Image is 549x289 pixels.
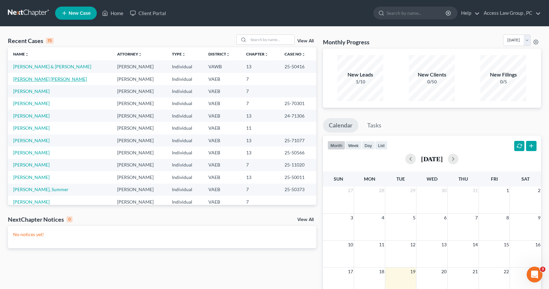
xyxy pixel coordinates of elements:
td: [PERSON_NAME] [112,159,167,171]
td: Individual [167,110,203,122]
a: [PERSON_NAME] & [PERSON_NAME] [13,64,91,69]
span: 15 [503,241,510,249]
span: 1 [506,187,510,194]
span: 7 [475,214,478,222]
span: 20 [441,268,447,276]
span: 9 [537,214,541,222]
span: Thu [458,176,468,182]
td: 25-70301 [279,98,316,110]
a: [PERSON_NAME] [PERSON_NAME] [13,76,87,82]
td: 25-71077 [279,134,316,146]
div: 0/50 [409,78,455,85]
span: 19 [410,268,416,276]
a: Client Portal [127,7,169,19]
span: 18 [378,268,385,276]
h2: [DATE] [421,155,443,162]
td: VAEB [203,146,241,159]
td: VAEB [203,171,241,183]
td: Individual [167,60,203,73]
td: 7 [241,184,279,196]
td: [PERSON_NAME] [112,184,167,196]
td: Individual [167,159,203,171]
i: unfold_more [302,53,306,56]
td: VAEB [203,85,241,97]
td: Individual [167,122,203,134]
span: 4 [381,214,385,222]
td: Individual [167,73,203,85]
div: NextChapter Notices [8,215,73,223]
span: 6 [443,214,447,222]
input: Search by name... [387,7,447,19]
span: 30 [441,187,447,194]
i: unfold_more [25,53,29,56]
td: 7 [241,159,279,171]
td: 7 [241,98,279,110]
td: Individual [167,184,203,196]
td: 25-11020 [279,159,316,171]
td: 25-50011 [279,171,316,183]
span: 3 [350,214,354,222]
td: [PERSON_NAME] [112,134,167,146]
td: 7 [241,196,279,208]
a: Attorneyunfold_more [117,52,142,56]
td: [PERSON_NAME] [112,73,167,85]
a: Calendar [323,118,358,133]
td: 13 [241,134,279,146]
td: 7 [241,73,279,85]
i: unfold_more [138,53,142,56]
span: 17 [347,268,354,276]
td: Individual [167,85,203,97]
a: Nameunfold_more [13,52,29,56]
div: 0 [67,216,73,222]
input: Search by name... [248,35,294,44]
p: No notices yet! [13,231,311,238]
button: day [362,141,375,150]
iframe: Intercom live chat [527,267,542,282]
div: Recent Cases [8,37,53,45]
i: unfold_more [264,53,268,56]
a: [PERSON_NAME] [13,150,50,155]
td: VAEB [203,184,241,196]
a: [PERSON_NAME] [13,100,50,106]
td: [PERSON_NAME] [112,171,167,183]
td: Individual [167,171,203,183]
span: 12 [410,241,416,249]
td: VAEB [203,196,241,208]
span: 5 [412,214,416,222]
td: VAEB [203,134,241,146]
td: Individual [167,146,203,159]
a: [PERSON_NAME] [13,174,50,180]
i: unfold_more [182,53,186,56]
span: Wed [427,176,437,182]
a: Home [99,7,127,19]
a: View All [297,39,314,43]
td: 25-50373 [279,184,316,196]
td: 24-71306 [279,110,316,122]
span: 14 [472,241,478,249]
td: 13 [241,110,279,122]
td: VAEB [203,122,241,134]
span: 8 [506,214,510,222]
span: 21 [472,268,478,276]
div: New Clients [409,71,455,78]
td: Individual [167,196,203,208]
td: [PERSON_NAME] [112,196,167,208]
i: unfold_more [226,53,230,56]
a: [PERSON_NAME] [13,162,50,167]
a: Access Law Group , PC [480,7,541,19]
div: New Leads [337,71,383,78]
span: 16 [535,241,541,249]
a: Districtunfold_more [208,52,230,56]
a: Case Nounfold_more [285,52,306,56]
span: 22 [503,268,510,276]
span: 10 [347,241,354,249]
td: VAWB [203,60,241,73]
span: Mon [364,176,375,182]
span: 13 [441,241,447,249]
a: [PERSON_NAME] [13,138,50,143]
span: 11 [378,241,385,249]
button: list [375,141,388,150]
span: Sun [334,176,343,182]
td: Individual [167,134,203,146]
td: VAEB [203,98,241,110]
